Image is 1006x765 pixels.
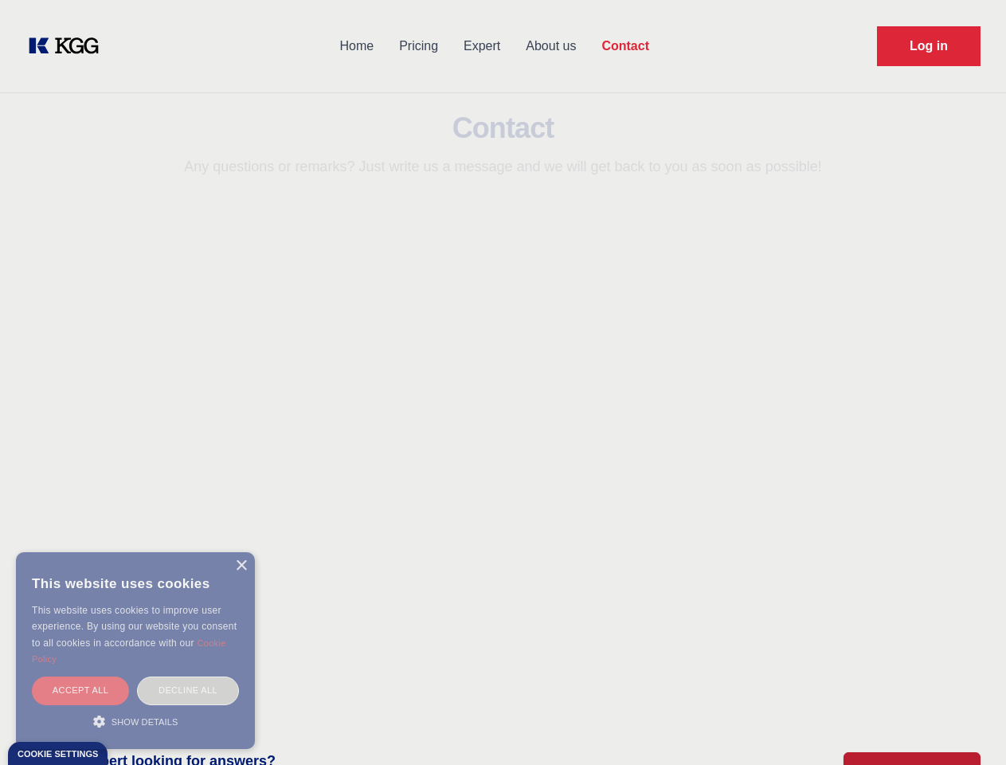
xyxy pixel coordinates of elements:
span: Show details [112,717,178,727]
label: Organization* [674,433,898,449]
label: First Name* [424,252,648,268]
label: Phone Number* [424,433,648,449]
a: @knowledgegategroup [64,507,222,526]
a: Home [327,25,386,67]
a: KOL Knowledge Platform: Talk to Key External Experts (KEE) [25,33,112,59]
span: This website uses cookies to improve user experience. By using our website you consent to all coo... [32,605,237,649]
iframe: Chat Widget [926,688,1006,765]
p: [GEOGRAPHIC_DATA], [GEOGRAPHIC_DATA] [64,411,376,430]
p: Any questions or remarks? Just write us a message and we will get back to you as soon as possible! [19,157,987,176]
button: Let's talk [424,657,898,697]
a: [PHONE_NUMBER] [92,449,207,469]
label: Email* [424,324,898,339]
div: Close [235,560,247,572]
a: Cookie Policy [770,618,847,631]
div: I am an expert [468,397,540,413]
a: About us [513,25,589,67]
p: [PERSON_NAME][STREET_ADDRESS], [64,392,376,411]
label: Message [424,505,898,521]
div: Decline all [137,677,239,704]
div: Cookie settings [18,750,98,759]
div: This website uses cookies [32,564,239,602]
p: We would love to hear from you. [64,347,376,367]
h2: Contact [19,112,987,144]
a: Pricing [386,25,451,67]
a: Request Demo [877,26,981,66]
h2: Contact Information [64,309,376,338]
a: Contact [589,25,662,67]
a: Expert [451,25,513,67]
div: Show details [32,713,239,729]
p: By selecting this, you agree to the and . [468,615,851,634]
a: [EMAIL_ADDRESS][DOMAIN_NAME] [92,478,308,497]
label: Last Name* [674,252,898,268]
a: Privacy Policy [663,618,742,631]
a: Cookie Policy [32,638,226,664]
div: Accept all [32,677,129,704]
